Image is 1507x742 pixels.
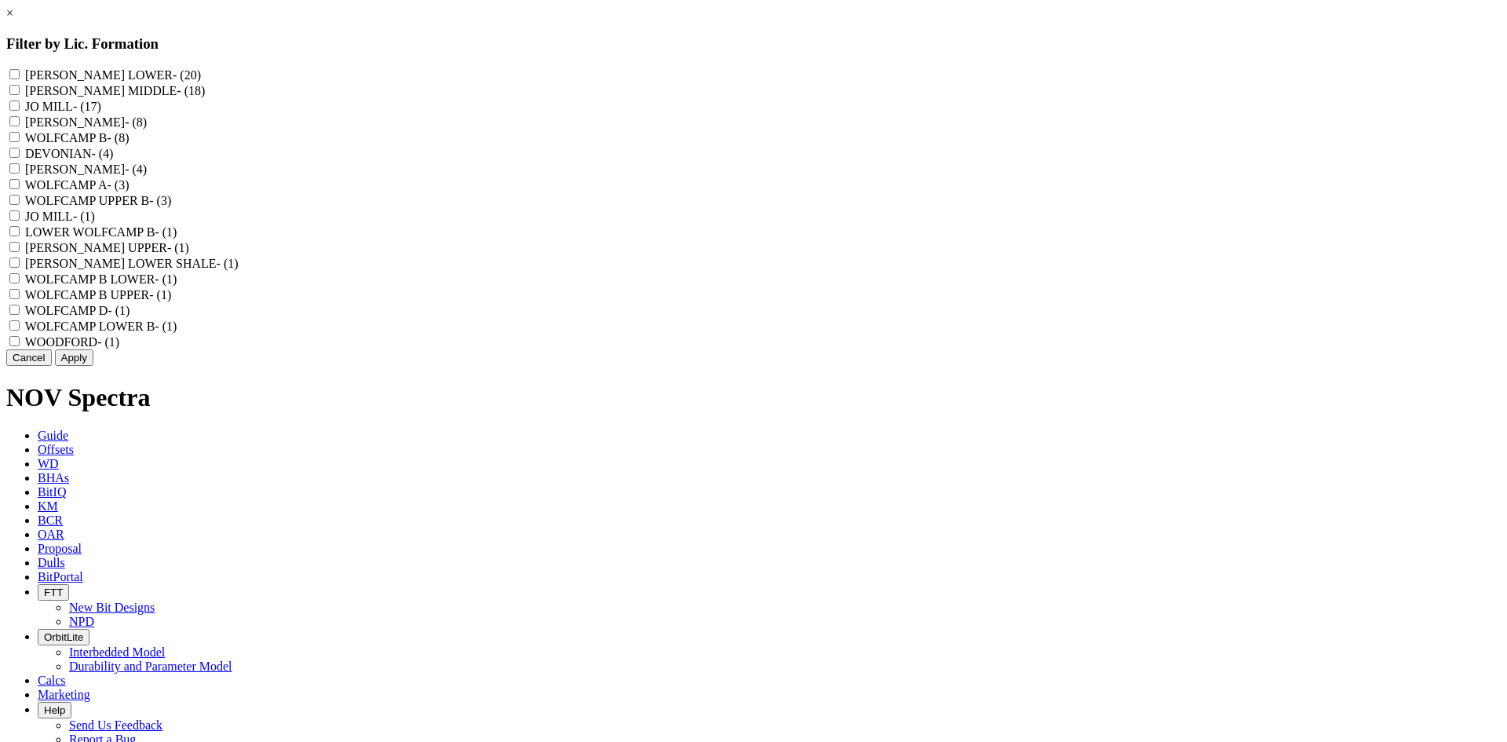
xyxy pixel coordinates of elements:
[25,147,113,160] label: DEVONIAN
[177,84,205,97] span: - (18)
[38,499,58,513] span: KM
[73,100,101,113] span: - (17)
[38,429,68,442] span: Guide
[73,210,95,223] span: - (1)
[38,471,69,484] span: BHAs
[69,718,162,732] a: Send Us Feedback
[38,674,66,687] span: Calcs
[97,335,119,349] span: - (1)
[6,35,1501,53] h3: Filter by Lic. Formation
[173,68,201,82] span: - (20)
[69,645,165,659] a: Interbedded Model
[217,257,239,270] span: - (1)
[6,6,13,20] a: ×
[69,615,94,628] a: NPD
[25,194,172,207] label: WOLFCAMP UPPER B
[25,68,201,82] label: [PERSON_NAME] LOWER
[44,704,65,716] span: Help
[25,163,147,176] label: [PERSON_NAME]
[6,349,52,366] button: Cancel
[6,383,1501,412] h1: NOV Spectra
[25,241,189,254] label: [PERSON_NAME] UPPER
[44,631,83,643] span: OrbitLite
[155,225,177,239] span: - (1)
[55,349,93,366] button: Apply
[25,131,130,144] label: WOLFCAMP B
[38,556,65,569] span: Dulls
[38,688,90,701] span: Marketing
[38,570,83,583] span: BitPortal
[25,210,95,223] label: JO MILL
[25,304,130,317] label: WOLFCAMP D
[125,115,147,129] span: - (8)
[149,288,171,302] span: - (1)
[38,528,64,541] span: OAR
[38,443,74,456] span: Offsets
[25,335,119,349] label: WOODFORD
[149,194,171,207] span: - (3)
[25,225,177,239] label: LOWER WOLFCAMP B
[25,257,239,270] label: [PERSON_NAME] LOWER SHALE
[69,660,232,673] a: Durability and Parameter Model
[155,320,177,333] span: - (1)
[38,514,63,527] span: BCR
[107,131,129,144] span: - (8)
[167,241,189,254] span: - (1)
[25,84,205,97] label: [PERSON_NAME] MIDDLE
[44,587,63,598] span: FTT
[125,163,147,176] span: - (4)
[69,601,155,614] a: New Bit Designs
[25,320,177,333] label: WOLFCAMP LOWER B
[108,304,130,317] span: - (1)
[155,272,177,286] span: - (1)
[25,178,130,192] label: WOLFCAMP A
[38,457,59,470] span: WD
[91,147,113,160] span: - (4)
[25,272,177,286] label: WOLFCAMP B LOWER
[107,178,129,192] span: - (3)
[38,485,66,499] span: BitIQ
[25,100,101,113] label: JO MILL
[38,542,82,555] span: Proposal
[25,115,147,129] label: [PERSON_NAME]
[25,288,172,302] label: WOLFCAMP B UPPER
